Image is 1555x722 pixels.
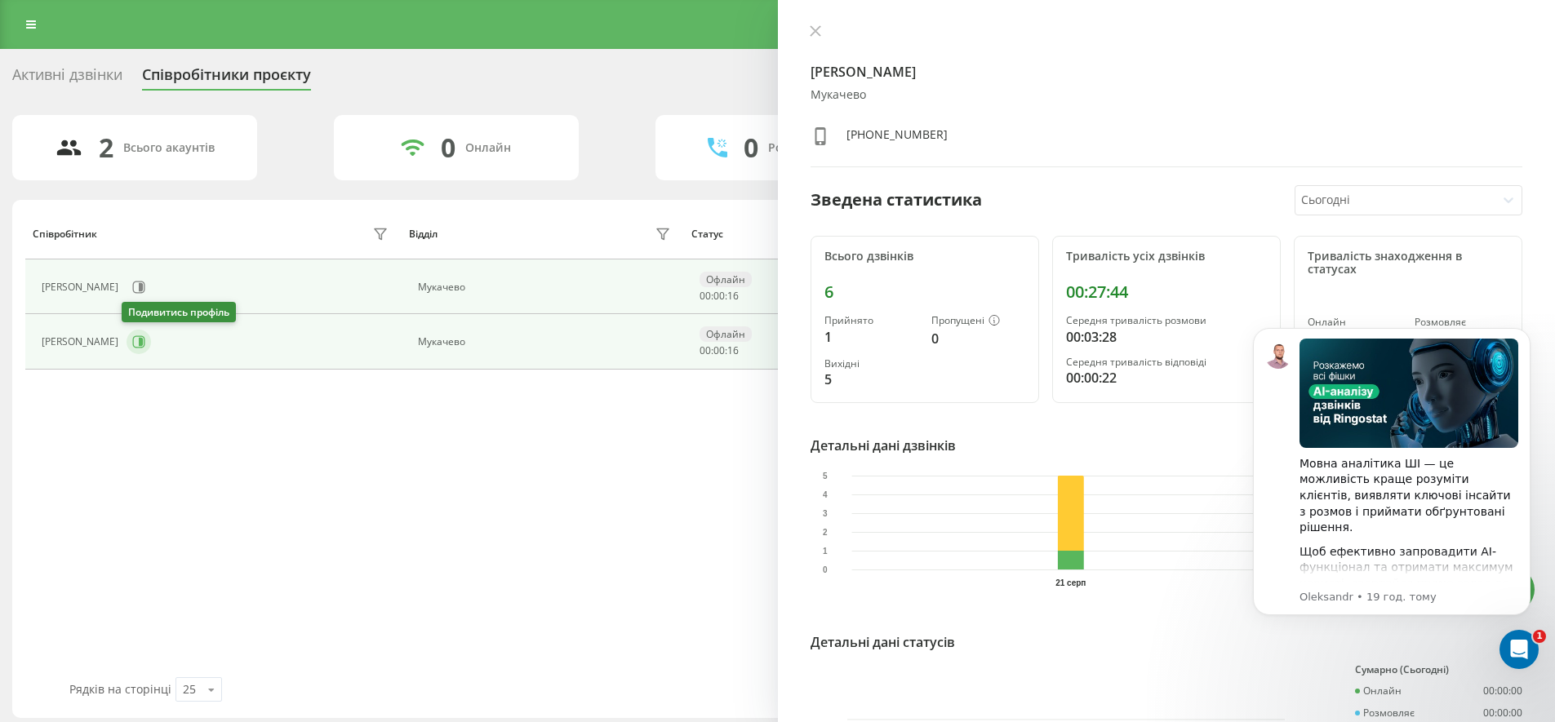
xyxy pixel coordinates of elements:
div: Онлайн [1355,685,1402,697]
iframe: Intercom notifications повідомлення [1228,303,1555,678]
text: 2 [823,528,828,537]
div: 00:27:44 [1066,282,1267,302]
h4: [PERSON_NAME] [811,62,1523,82]
div: 6 [824,282,1025,302]
div: 00:00:00 [1483,685,1522,697]
div: Всього дзвінків [824,250,1025,264]
div: Детальні дані дзвінків [811,436,956,455]
div: Онлайн [465,141,511,155]
iframe: Intercom live chat [1499,630,1539,669]
div: Відділ [409,228,438,240]
text: 5 [823,472,828,481]
div: Активні дзвінки [12,66,122,91]
span: 16 [727,289,739,303]
div: 1 [824,327,918,347]
div: Співробітник [33,228,97,240]
div: Подивитись профіль [122,302,236,322]
text: 4 [823,490,828,499]
span: 00 [713,289,725,303]
div: 0 [744,132,758,163]
div: 00:00:22 [1066,368,1267,388]
div: [PHONE_NUMBER] [846,126,948,150]
div: Всього акаунтів [123,141,215,155]
div: Пропущені [931,315,1025,328]
div: Мукачево [811,88,1523,102]
div: 0 [931,329,1025,348]
div: Детальні дані статусів [811,632,955,652]
div: 25 [183,681,196,698]
div: [PERSON_NAME] [42,281,122,293]
text: 0 [823,565,828,574]
div: 2 [99,132,113,163]
span: 00 [700,343,711,357]
span: 1 [1533,630,1546,643]
span: 00 [700,289,711,303]
div: Вихідні [824,358,918,370]
div: Розмовляє [1355,707,1415,719]
div: Статус [691,228,723,240]
div: Зведена статистика [811,188,982,212]
span: 16 [727,343,739,357]
div: Середня тривалість розмови [1066,315,1267,326]
span: 00 [713,343,725,357]
div: Офлайн [700,272,752,287]
div: 0 [441,132,455,163]
div: 5 [824,370,918,389]
div: : : [700,345,739,357]
text: 21 серп [1055,578,1086,587]
div: Офлайн [700,326,752,342]
span: Рядків на сторінці [69,681,171,697]
div: Тривалість знаходження в статусах [1308,250,1508,277]
div: 00:03:28 [1066,327,1267,347]
div: Мукачево [418,281,675,293]
div: Середня тривалість відповіді [1066,357,1267,368]
div: 00:00:00 [1483,707,1522,719]
div: Розмовляють [768,141,847,155]
text: 3 [823,509,828,518]
div: Тривалість усіх дзвінків [1066,250,1267,264]
div: : : [700,290,739,302]
text: 1 [823,547,828,556]
div: [PERSON_NAME] [42,336,122,348]
div: Співробітники проєкту [142,66,311,91]
div: Прийнято [824,315,918,326]
div: Мукачево [418,336,675,348]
